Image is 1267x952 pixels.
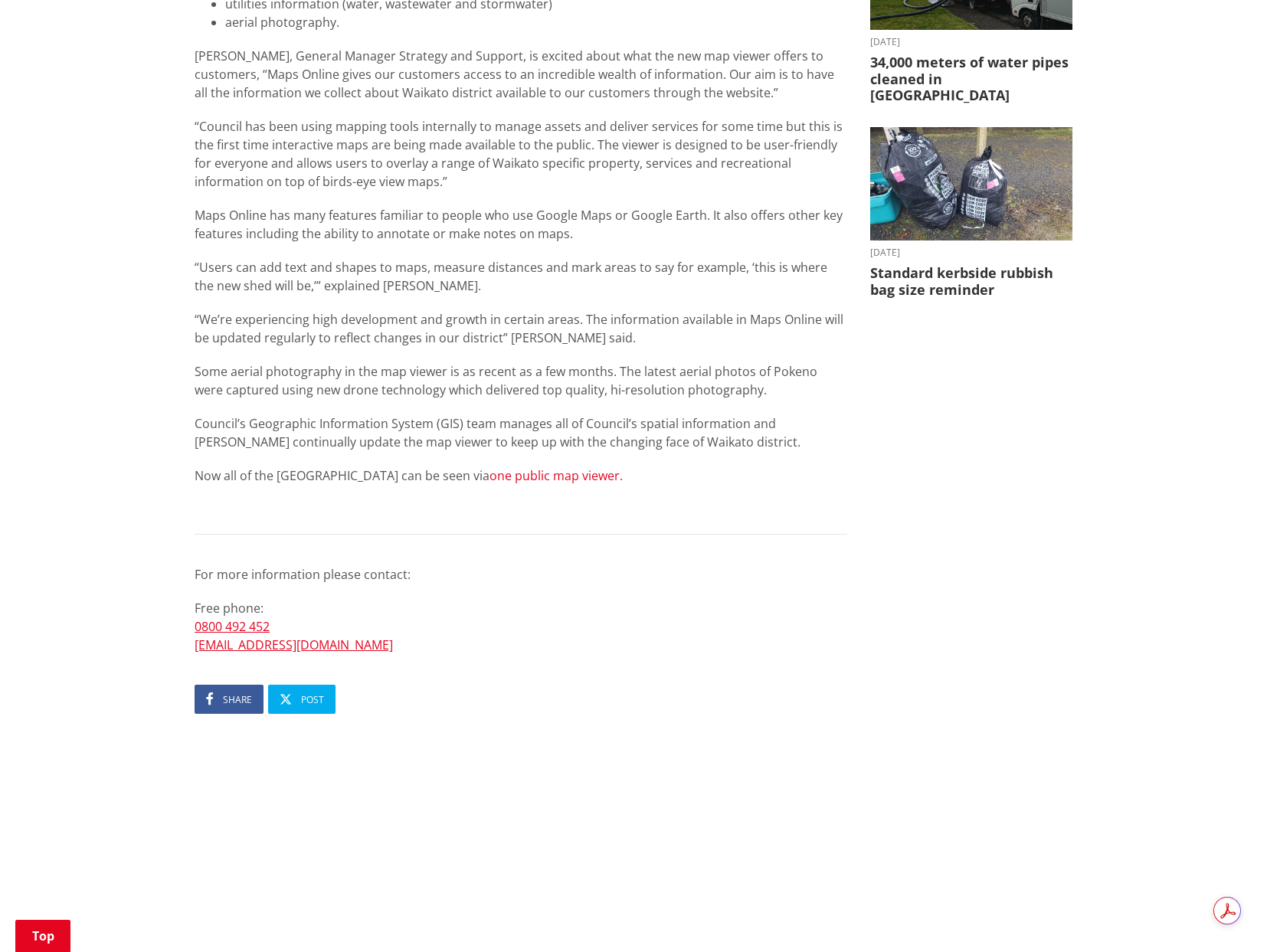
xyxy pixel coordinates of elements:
p: Now all of the [GEOGRAPHIC_DATA] can be seen via [195,466,847,503]
p: Some aerial photography in the map viewer is as recent as a few months. The latest aerial photos ... [195,362,847,399]
span: Share [223,693,252,706]
a: [EMAIL_ADDRESS][DOMAIN_NAME] [195,636,393,653]
li: aerial photography. [225,13,847,31]
h3: 34,000 meters of water pipes cleaned in [GEOGRAPHIC_DATA] [870,54,1072,104]
a: Post [268,685,336,714]
a: Share [195,685,264,714]
p: [PERSON_NAME], General Manager Strategy and Support, is excited about what the new map viewer off... [195,47,847,102]
p: Council’s Geographic Information System (GIS) team manages all of Council’s spatial information a... [195,414,847,451]
h3: Standard kerbside rubbish bag size reminder [870,265,1072,298]
span: Post [301,693,324,706]
a: 0800 492 452 [195,618,270,635]
a: [DATE] Standard kerbside rubbish bag size reminder [870,127,1072,299]
p: “Council has been using mapping tools internally to manage assets and deliver services for some t... [195,117,847,191]
time: [DATE] [870,248,1072,257]
a: Top [15,920,70,952]
p: Free phone: [195,599,847,654]
time: [DATE] [870,38,1072,47]
a: one public map viewer. [489,467,623,484]
p: “Users can add text and shapes to maps, measure distances and mark areas to say for example, ‘thi... [195,258,847,295]
p: Maps Online has many features familiar to people who use Google Maps or Google Earth. It also off... [195,206,847,243]
p: “We’re experiencing high development and growth in certain areas. The information available in Ma... [195,310,847,347]
iframe: Messenger Launcher [1197,888,1252,943]
img: 20250825_074435 [870,127,1072,241]
p: For more information please contact: [195,565,847,584]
